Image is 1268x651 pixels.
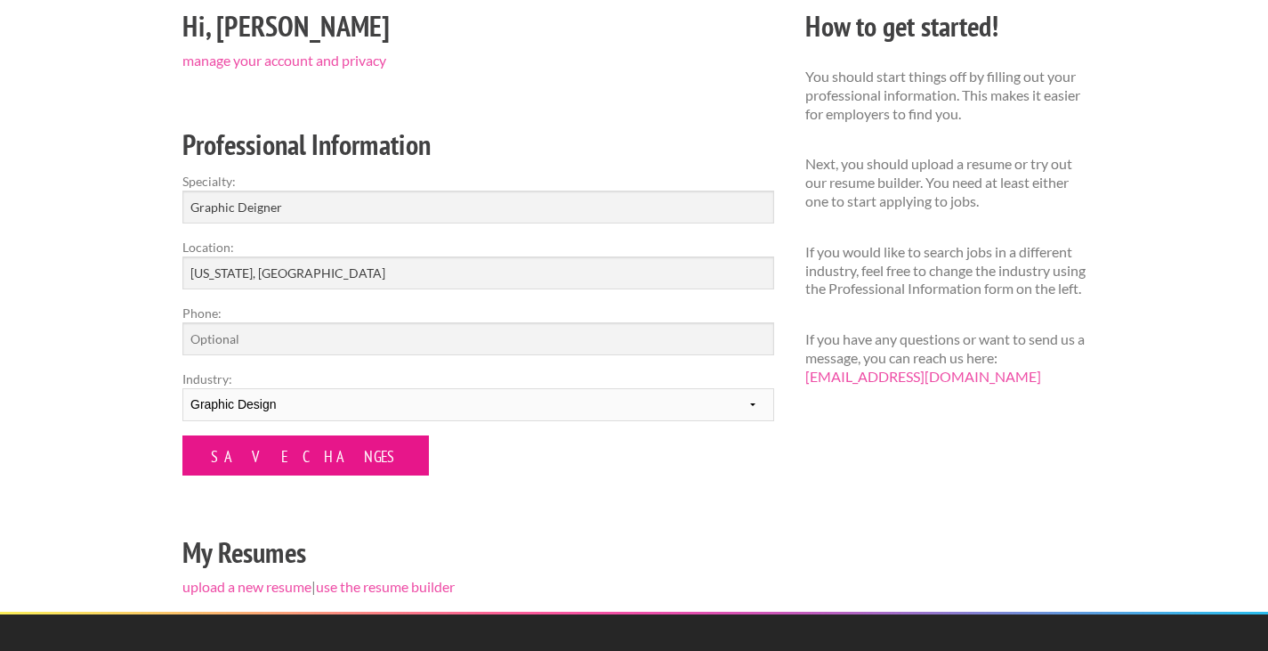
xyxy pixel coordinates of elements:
label: Phone: [182,304,774,322]
input: Save Changes [182,435,429,476]
p: You should start things off by filling out your professional information. This makes it easier fo... [805,68,1086,123]
p: Next, you should upload a resume or try out our resume builder. You need at least either one to s... [805,155,1086,210]
h2: How to get started! [805,6,1086,46]
input: Optional [182,322,774,355]
a: manage your account and privacy [182,52,386,69]
input: e.g. New York, NY [182,256,774,289]
a: [EMAIL_ADDRESS][DOMAIN_NAME] [805,368,1041,385]
label: Industry: [182,370,774,388]
a: use the resume builder [316,578,455,595]
p: If you have any questions or want to send us a message, you can reach us here: [805,330,1086,386]
h2: Professional Information [182,125,774,165]
h2: Hi, [PERSON_NAME] [182,6,774,46]
div: | [167,4,790,612]
h2: My Resumes [182,533,774,573]
p: If you would like to search jobs in a different industry, feel free to change the industry using ... [805,243,1086,298]
label: Specialty: [182,172,774,191]
label: Location: [182,238,774,256]
a: upload a new resume [182,578,311,595]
